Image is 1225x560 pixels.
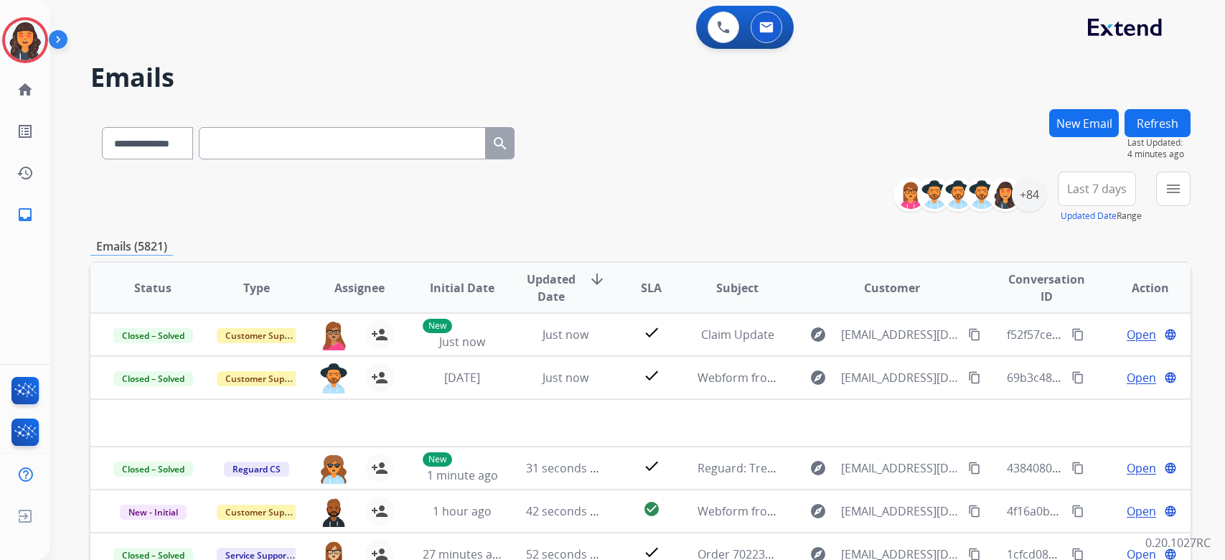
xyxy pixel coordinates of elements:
[113,462,193,477] span: Closed – Solved
[1164,328,1177,341] mat-icon: language
[371,369,388,386] mat-icon: person_add
[433,503,492,519] span: 1 hour ago
[809,326,827,343] mat-icon: explore
[319,454,348,484] img: agent-avatar
[1007,327,1217,342] span: f52f57ce-2421-44bf-85a7-72e5a445b19f
[439,334,485,350] span: Just now
[319,497,348,527] img: agent-avatar
[1125,109,1191,137] button: Refresh
[543,370,588,386] span: Just now
[1007,503,1221,519] span: 4f16a0b6-8df3-4077-92e0-0c9a0459bfb1
[716,279,759,297] span: Subject
[968,505,981,518] mat-icon: content_copy
[841,459,960,477] span: [EMAIL_ADDRESS][DOMAIN_NAME]
[113,328,193,343] span: Closed – Solved
[371,503,388,520] mat-icon: person_add
[1071,371,1084,384] mat-icon: content_copy
[968,371,981,384] mat-icon: content_copy
[430,279,494,297] span: Initial Date
[319,363,348,393] img: agent-avatar
[1165,180,1182,197] mat-icon: menu
[1164,462,1177,475] mat-icon: language
[423,319,452,333] p: New
[698,460,878,476] span: Reguard: Tremendous Fulfillment
[371,326,388,343] mat-icon: person_add
[319,320,348,350] img: agent-avatar
[701,327,774,342] span: Claim Update
[809,459,827,477] mat-icon: explore
[809,369,827,386] mat-icon: explore
[1127,369,1156,386] span: Open
[224,462,289,477] span: Reguard CS
[1071,462,1084,475] mat-icon: content_copy
[1127,137,1191,149] span: Last Updated:
[113,371,193,386] span: Closed – Solved
[217,505,310,520] span: Customer Support
[444,370,480,386] span: [DATE]
[17,164,34,182] mat-icon: history
[841,503,960,520] span: [EMAIL_ADDRESS][DOMAIN_NAME]
[1127,149,1191,160] span: 4 minutes ago
[1164,505,1177,518] mat-icon: language
[1012,177,1046,212] div: +84
[643,457,660,475] mat-icon: check
[217,371,310,386] span: Customer Support
[1061,210,1142,222] span: Range
[17,123,34,140] mat-icon: list_alt
[1007,271,1086,305] span: Conversation ID
[1087,263,1191,313] th: Action
[1071,505,1084,518] mat-icon: content_copy
[643,500,660,518] mat-icon: check_circle
[423,452,452,467] p: New
[492,135,509,152] mat-icon: search
[526,271,577,305] span: Updated Date
[1067,186,1127,192] span: Last 7 days
[588,271,606,288] mat-icon: arrow_downward
[526,503,610,519] span: 42 seconds ago
[526,460,610,476] span: 31 seconds ago
[1071,328,1084,341] mat-icon: content_copy
[809,503,827,520] mat-icon: explore
[90,238,173,256] p: Emails (5821)
[334,279,385,297] span: Assignee
[427,467,498,483] span: 1 minute ago
[1049,109,1119,137] button: New Email
[243,279,270,297] span: Type
[543,327,588,342] span: Just now
[641,279,662,297] span: SLA
[841,369,960,386] span: [EMAIL_ADDRESS][DOMAIN_NAME]
[1127,459,1156,477] span: Open
[1164,371,1177,384] mat-icon: language
[1058,172,1136,206] button: Last 7 days
[643,324,660,341] mat-icon: check
[90,63,1191,92] h2: Emails
[643,367,660,384] mat-icon: check
[120,505,187,520] span: New - Initial
[5,20,45,60] img: avatar
[864,279,920,297] span: Customer
[968,328,981,341] mat-icon: content_copy
[698,503,1023,519] span: Webform from [EMAIL_ADDRESS][DOMAIN_NAME] on [DATE]
[134,279,172,297] span: Status
[371,459,388,477] mat-icon: person_add
[17,206,34,223] mat-icon: inbox
[968,462,981,475] mat-icon: content_copy
[1127,326,1156,343] span: Open
[841,326,960,343] span: [EMAIL_ADDRESS][DOMAIN_NAME]
[17,81,34,98] mat-icon: home
[1061,210,1117,222] button: Updated Date
[1145,534,1211,551] p: 0.20.1027RC
[1127,503,1156,520] span: Open
[217,328,310,343] span: Customer Support
[698,370,1023,386] span: Webform from [EMAIL_ADDRESS][DOMAIN_NAME] on [DATE]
